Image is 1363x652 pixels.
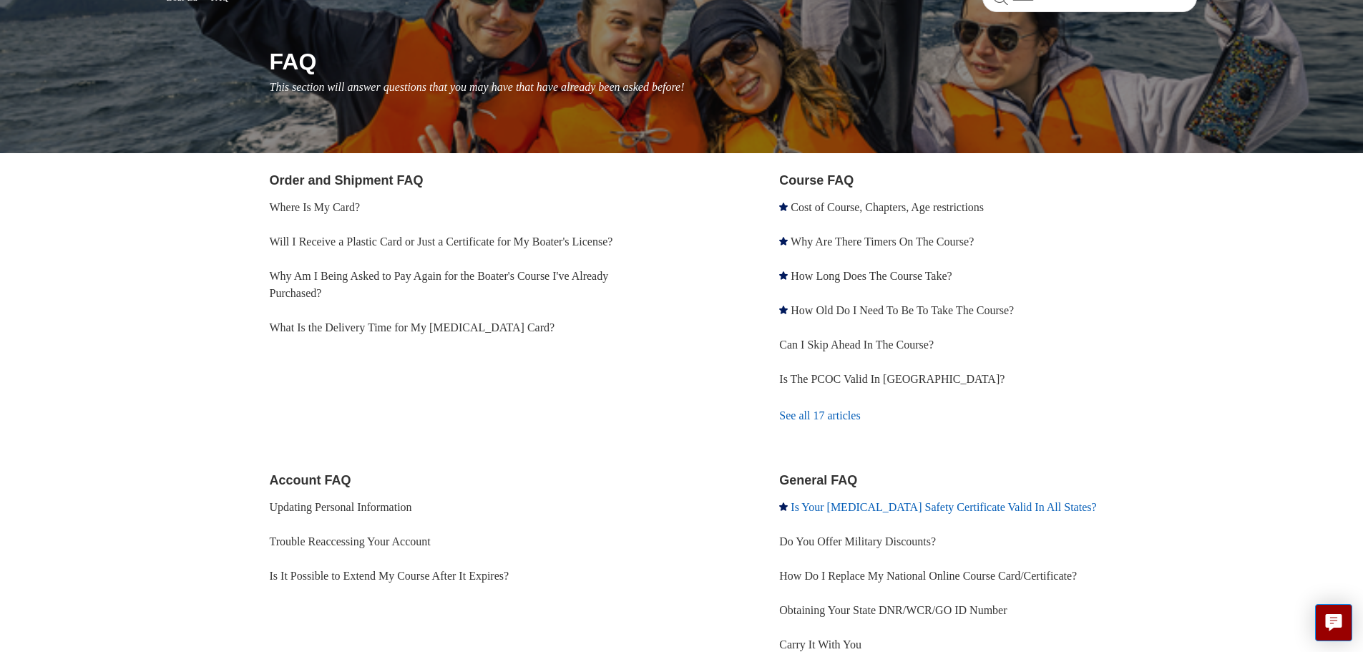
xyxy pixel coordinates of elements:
[779,373,1005,385] a: Is The PCOC Valid In [GEOGRAPHIC_DATA]?
[270,201,361,213] a: Where Is My Card?
[779,604,1007,616] a: Obtaining Your State DNR/WCR/GO ID Number
[270,79,1197,96] p: This section will answer questions that you may have that have already been asked before!
[779,306,788,314] svg: Promoted article
[270,501,412,513] a: Updating Personal Information
[791,304,1014,316] a: How Old Do I Need To Be To Take The Course?
[791,501,1096,513] a: Is Your [MEDICAL_DATA] Safety Certificate Valid In All States?
[779,203,788,211] svg: Promoted article
[791,201,984,213] a: Cost of Course, Chapters, Age restrictions
[779,173,854,188] a: Course FAQ
[779,473,857,487] a: General FAQ
[779,339,934,351] a: Can I Skip Ahead In The Course?
[1315,604,1352,641] button: Live chat
[779,396,1196,435] a: See all 17 articles
[779,638,861,651] a: Carry It With You
[779,502,788,511] svg: Promoted article
[779,271,788,280] svg: Promoted article
[270,535,431,548] a: Trouble Reaccessing Your Account
[791,235,974,248] a: Why Are There Timers On The Course?
[270,473,351,487] a: Account FAQ
[270,173,424,188] a: Order and Shipment FAQ
[779,535,936,548] a: Do You Offer Military Discounts?
[270,270,609,299] a: Why Am I Being Asked to Pay Again for the Boater's Course I've Already Purchased?
[270,235,613,248] a: Will I Receive a Plastic Card or Just a Certificate for My Boater's License?
[270,44,1197,79] h1: FAQ
[779,570,1077,582] a: How Do I Replace My National Online Course Card/Certificate?
[270,321,555,334] a: What Is the Delivery Time for My [MEDICAL_DATA] Card?
[791,270,952,282] a: How Long Does The Course Take?
[779,237,788,245] svg: Promoted article
[270,570,509,582] a: Is It Possible to Extend My Course After It Expires?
